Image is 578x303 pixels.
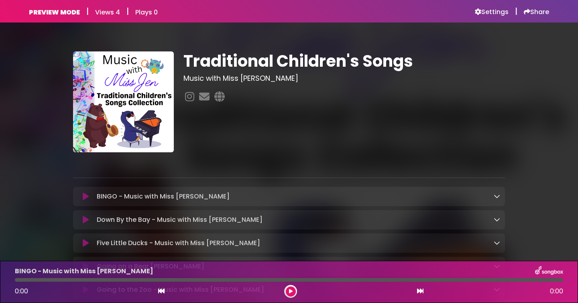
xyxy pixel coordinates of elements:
h6: Views 4 [95,8,120,16]
a: Share [524,8,549,16]
p: Five Little Ducks - Music with Miss [PERSON_NAME] [97,238,260,248]
span: 0:00 [550,287,563,296]
h5: | [515,6,517,16]
h1: Traditional Children's Songs [183,51,505,71]
span: 0:00 [15,287,28,296]
a: Settings [475,8,509,16]
h6: PREVIEW MODE [29,8,80,16]
p: Down By the Bay - Music with Miss [PERSON_NAME] [97,215,263,225]
p: BINGO - Music with Miss [PERSON_NAME] [15,266,153,276]
img: songbox-logo-white.png [535,266,563,276]
p: BINGO - Music with Miss [PERSON_NAME] [97,192,230,201]
h5: | [126,6,129,16]
h3: Music with Miss [PERSON_NAME] [183,74,505,83]
h6: Plays 0 [135,8,158,16]
h5: | [86,6,89,16]
img: qChxqKosQcqNnSonEszf [73,51,174,152]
